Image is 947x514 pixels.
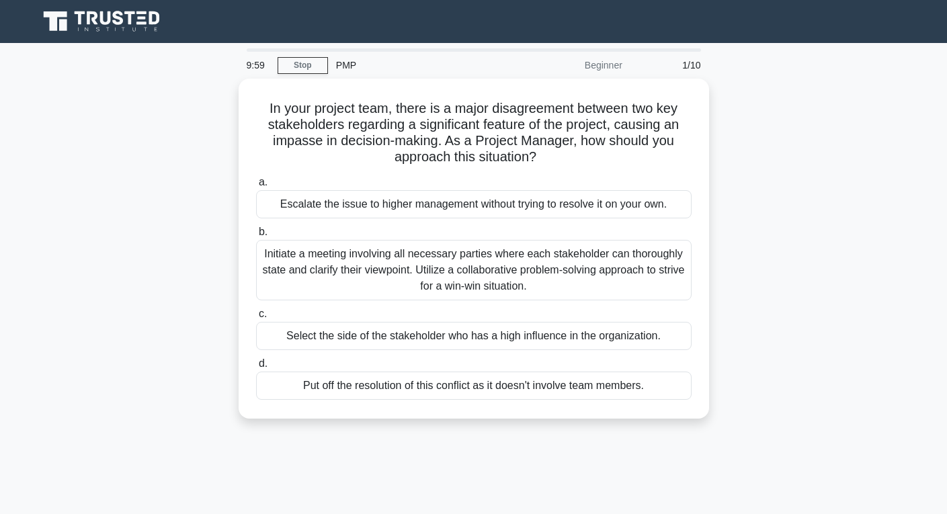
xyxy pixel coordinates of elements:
span: a. [259,176,267,187]
div: Put off the resolution of this conflict as it doesn't involve team members. [256,372,692,400]
span: d. [259,357,267,369]
a: Stop [278,57,328,74]
div: 1/10 [630,52,709,79]
div: 9:59 [239,52,278,79]
div: PMP [328,52,513,79]
div: Initiate a meeting involving all necessary parties where each stakeholder can thoroughly state an... [256,240,692,300]
div: Select the side of the stakeholder who has a high influence in the organization. [256,322,692,350]
span: b. [259,226,267,237]
h5: In your project team, there is a major disagreement between two key stakeholders regarding a sign... [255,100,693,166]
span: c. [259,308,267,319]
div: Beginner [513,52,630,79]
div: Escalate the issue to higher management without trying to resolve it on your own. [256,190,692,218]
